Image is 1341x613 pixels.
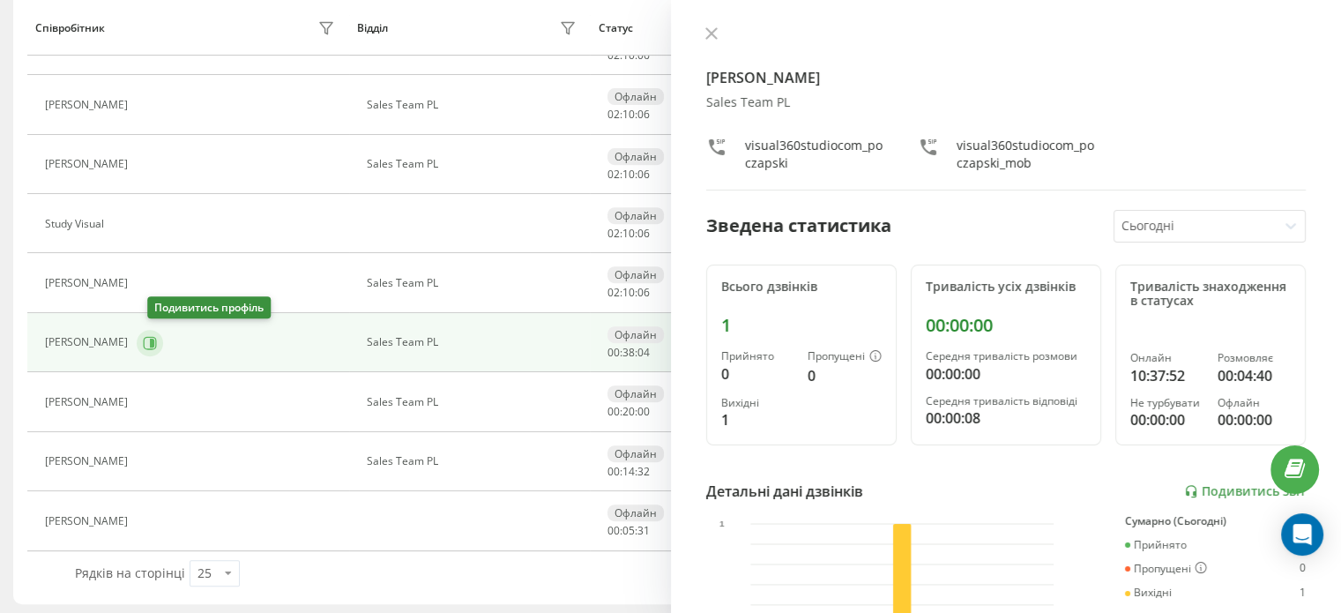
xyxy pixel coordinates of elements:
[622,285,635,300] span: 10
[45,277,132,289] div: [PERSON_NAME]
[607,107,620,122] span: 02
[721,280,882,295] div: Всього дзвінків
[706,213,891,239] div: Зведена статистика
[637,285,650,300] span: 06
[706,67,1307,88] h4: [PERSON_NAME]
[721,363,793,385] div: 0
[1184,484,1306,499] a: Подивитись звіт
[45,396,132,408] div: [PERSON_NAME]
[35,22,105,34] div: Співробітник
[1125,539,1187,551] div: Прийнято
[721,409,793,430] div: 1
[367,277,581,289] div: Sales Team PL
[721,397,793,409] div: Вихідні
[637,107,650,122] span: 06
[197,564,212,582] div: 25
[367,396,581,408] div: Sales Team PL
[1130,365,1203,386] div: 10:37:52
[1130,280,1291,310] div: Тривалість знаходження в статусах
[622,167,635,182] span: 10
[45,455,132,467] div: [PERSON_NAME]
[808,365,882,386] div: 0
[1125,587,1172,599] div: Вихідні
[607,326,664,343] div: Офлайн
[607,404,620,419] span: 00
[45,515,132,527] div: [PERSON_NAME]
[926,395,1086,407] div: Середня тривалість відповіді
[1130,352,1203,364] div: Онлайн
[607,525,650,537] div: : :
[1218,397,1291,409] div: Офлайн
[926,350,1086,363] div: Середня тривалість розмови
[808,350,882,364] div: Пропущені
[1130,397,1203,409] div: Не турбувати
[607,108,650,121] div: : :
[637,226,650,241] span: 06
[622,107,635,122] span: 10
[637,523,650,538] span: 31
[706,481,863,502] div: Детальні дані дзвінків
[45,158,132,170] div: [PERSON_NAME]
[607,266,664,283] div: Офлайн
[607,167,620,182] span: 02
[1125,562,1207,576] div: Пропущені
[357,22,388,34] div: Відділ
[45,99,132,111] div: [PERSON_NAME]
[721,350,793,363] div: Прийнято
[637,404,650,419] span: 00
[607,88,664,105] div: Офлайн
[607,385,664,402] div: Офлайн
[367,455,581,467] div: Sales Team PL
[45,336,132,348] div: [PERSON_NAME]
[1218,365,1291,386] div: 00:04:40
[637,464,650,479] span: 32
[926,315,1086,336] div: 00:00:00
[607,168,650,181] div: : :
[607,148,664,165] div: Офлайн
[607,285,620,300] span: 02
[367,336,581,348] div: Sales Team PL
[607,226,620,241] span: 02
[607,445,664,462] div: Офлайн
[45,218,108,230] div: Study Visual
[607,207,664,224] div: Офлайн
[926,363,1086,385] div: 00:00:00
[607,228,650,240] div: : :
[147,296,271,318] div: Подивитись профіль
[607,523,620,538] span: 00
[719,519,725,528] text: 1
[75,564,185,581] span: Рядків на сторінці
[1218,409,1291,430] div: 00:00:00
[637,345,650,360] span: 04
[599,22,633,34] div: Статус
[607,287,650,299] div: : :
[1125,515,1306,527] div: Сумарно (Сьогодні)
[367,99,581,111] div: Sales Team PL
[926,407,1086,429] div: 00:00:08
[1300,587,1306,599] div: 1
[622,226,635,241] span: 10
[721,315,882,336] div: 1
[1130,409,1203,430] div: 00:00:00
[706,95,1307,110] div: Sales Team PL
[607,49,650,62] div: : :
[1218,352,1291,364] div: Розмовляє
[607,345,620,360] span: 00
[622,345,635,360] span: 38
[607,466,650,478] div: : :
[622,404,635,419] span: 20
[367,158,581,170] div: Sales Team PL
[622,464,635,479] span: 14
[607,406,650,418] div: : :
[637,167,650,182] span: 06
[607,505,664,521] div: Офлайн
[926,280,1086,295] div: Тривалість усіх дзвінків
[957,137,1094,172] div: visual360studiocom_poczapski_mob
[607,464,620,479] span: 00
[607,347,650,359] div: : :
[745,137,883,172] div: visual360studiocom_poczapski
[622,523,635,538] span: 05
[1281,513,1323,556] div: Open Intercom Messenger
[1300,562,1306,576] div: 0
